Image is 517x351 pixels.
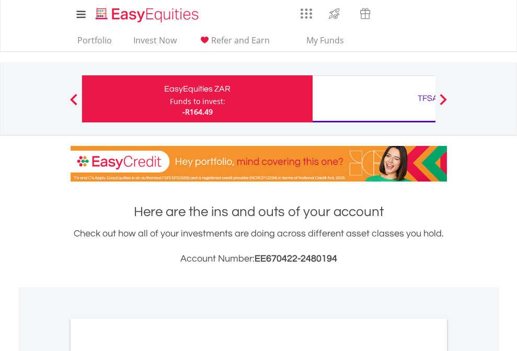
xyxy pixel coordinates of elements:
a: Notifications [381,3,407,24]
img: thrive-v2.svg [326,5,343,22]
button: Next [433,99,454,109]
span: -R164.49 [182,107,213,117]
img: EasyEquities_Logo.png [94,6,203,24]
h1: Here are the ins and outs of your account [71,202,447,221]
h3: Account Number: [71,252,447,266]
img: EasyCredit Promotion Banner [71,146,447,182]
span: Refer and Earn [211,35,270,46]
a: AppsGrid [294,3,319,19]
a: Vouchers [350,3,381,22]
img: vouchers-v2.svg [357,5,374,22]
a: My Profile [434,3,461,26]
a: Portfolio [73,35,116,51]
span: EE670422-2480194 [255,254,337,264]
button: Previous [63,99,84,109]
a: FAQ's and Support [407,3,434,24]
div: EasyEquities ZAR [88,82,306,96]
a: Refer and Earn [194,35,274,51]
div: Funds to invest: [170,96,225,107]
span: My Funds [291,33,360,47]
div: Check out how all of your investments are doing across different asset classes you hold. [71,227,447,266]
a: Home page [91,3,203,24]
img: grid-menu-icon.svg [301,8,312,19]
a: Invest Now [129,35,181,51]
